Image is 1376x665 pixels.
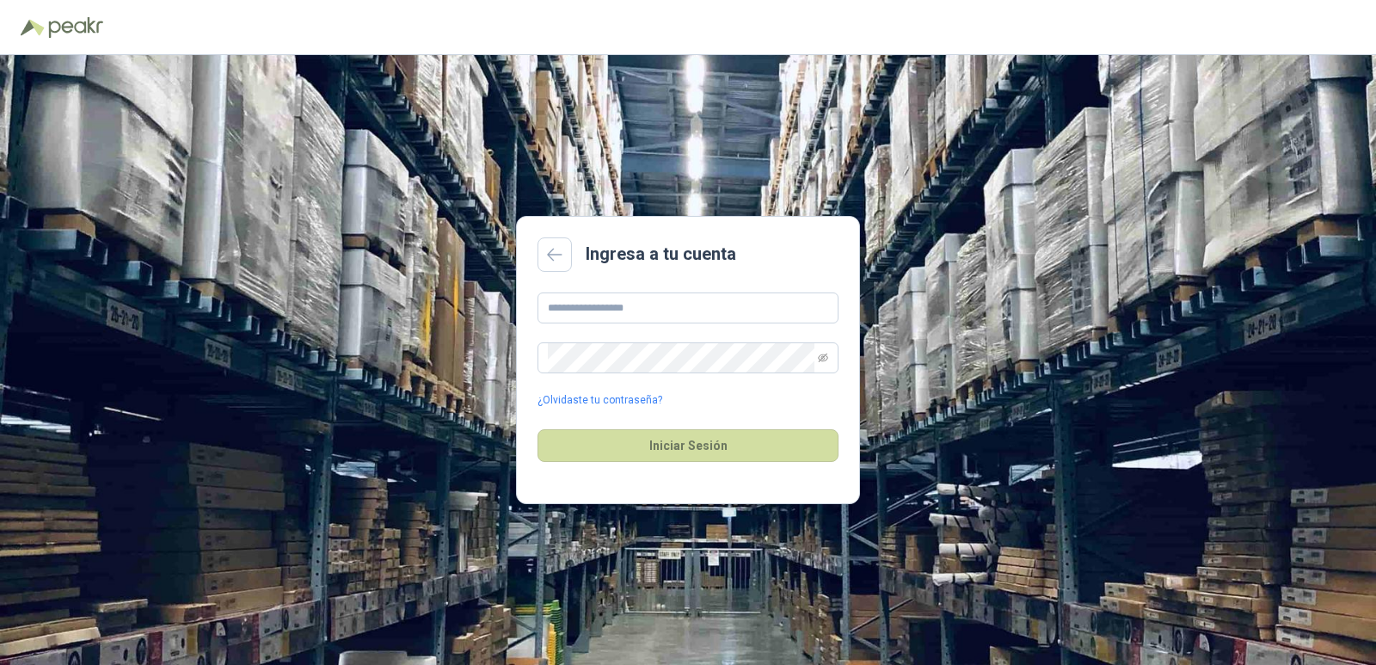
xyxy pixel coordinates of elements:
img: Peakr [48,17,103,38]
button: Iniciar Sesión [537,429,838,462]
a: ¿Olvidaste tu contraseña? [537,392,662,409]
img: Logo [21,19,45,36]
h2: Ingresa a tu cuenta [586,241,736,268]
span: eye-invisible [818,353,828,363]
